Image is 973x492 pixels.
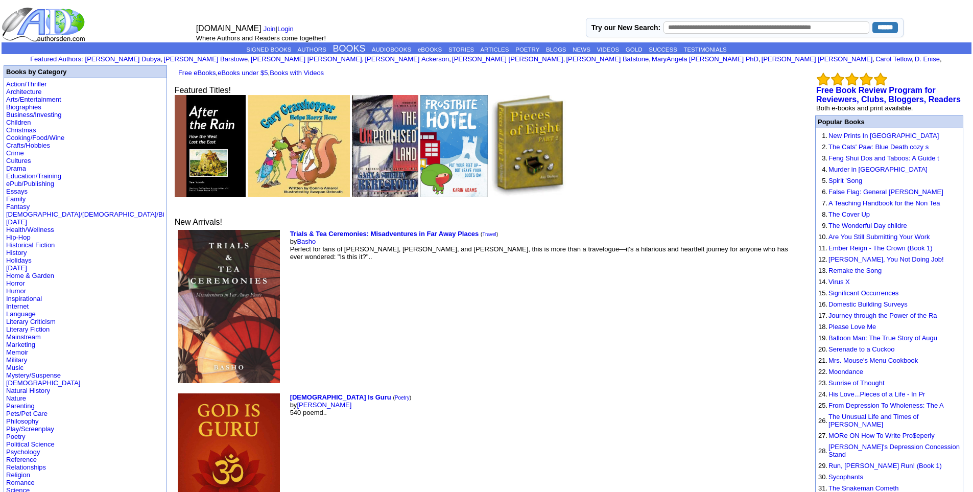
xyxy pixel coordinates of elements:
a: [PERSON_NAME] Ackerson [365,55,449,63]
a: Remake the Song [828,267,882,274]
font: 16. [818,300,827,308]
img: shim.gif [818,186,819,187]
font: 29. [818,462,827,470]
font: i [565,57,566,62]
a: Free Book Review Program for Reviewers, Clubs, Bloggers, Readers [816,86,961,104]
a: Literary Fiction [6,325,50,333]
img: 7243.jpg [175,95,246,197]
a: D. Enise [915,55,940,63]
a: Hip-Hop [6,233,31,241]
a: From Depression To Wholeness: The A [828,402,944,409]
a: Business/Investing [6,111,61,119]
font: 24. [818,390,827,398]
img: shim.gif [818,460,819,461]
a: Memoir [6,348,28,356]
a: [PERSON_NAME] Batstone [566,55,649,63]
a: Virus X [828,278,850,286]
a: Are You Still Submitting Your Work [828,233,930,241]
a: His Love...Pieces of a Life - In Pr [828,390,925,398]
a: Free Download - Corruption and Crime [175,190,246,199]
img: shim.gif [818,231,819,232]
img: shim.gif [818,310,819,311]
a: Run, [PERSON_NAME] Run! (Book 1) [828,462,942,470]
a: Mystery/Suspense [6,371,61,379]
a: Literary Criticism [6,318,56,325]
a: Internet [6,302,29,310]
a: SIGNED BOOKS [246,46,291,53]
a: Feng Shui Dos and Taboos: A Guide t [828,154,939,162]
a: SUCCESS [649,46,677,53]
a: Free eBooks [178,69,216,77]
a: [PERSON_NAME]'s Depression Concession Stand [828,443,960,458]
a: Sunrise of Thought [828,379,885,387]
a: New Prints In [GEOGRAPHIC_DATA] [828,132,939,139]
font: 14. [818,278,827,286]
a: [DEMOGRAPHIC_DATA] Is Guru [290,393,391,401]
a: ePub/Publishing [6,180,54,188]
a: The Wonderful Day childre [828,222,907,229]
a: Poetry [6,433,26,440]
img: shim.gif [818,366,819,367]
a: Humor [6,287,26,295]
a: Education/Training [6,172,61,180]
a: Marketing [6,341,35,348]
a: ARTICLES [480,46,509,53]
a: eBooks under $5 [218,69,268,77]
a: Crafts/Hobbies [6,142,50,149]
img: shim.gif [818,220,819,221]
font: 22. [818,368,827,376]
font: | [264,25,297,33]
a: History [6,249,27,256]
a: Journey through the Power of the Ra [828,312,937,319]
font: 7. [822,199,827,207]
a: A Teaching Handbook for the Non Tea [828,199,940,207]
a: GOLD [626,46,643,53]
a: Featured Authors [30,55,81,63]
img: bigemptystars.png [817,73,830,86]
img: bigemptystars.png [874,73,887,86]
a: Spirit 'Song [828,177,862,184]
a: Christmas [6,126,36,134]
font: i [942,57,943,62]
a: Serenade to a Cuckoo [828,345,894,353]
a: Reference [6,456,37,463]
a: Military [6,356,27,364]
img: shim.gif [818,400,819,401]
font: 17. [818,312,827,319]
a: POETRY [515,46,539,53]
font: by 540 poemd.. [290,393,411,416]
a: Architecture [6,88,41,96]
img: 69916.jpg [248,95,350,197]
a: Play/Screenplay [6,425,54,433]
font: 10. [818,233,827,241]
a: Moondance [828,368,863,376]
font: 27. [818,432,827,439]
img: 4062.jpg [490,95,567,197]
a: Historical Fiction [6,241,55,249]
font: 31. [818,484,827,492]
img: bigemptystars.png [831,73,844,86]
a: eBOOKS [418,46,442,53]
font: 25. [818,402,827,409]
font: 20. [818,345,827,353]
font: i [651,57,652,62]
a: False Flag: General [PERSON_NAME] [828,188,943,196]
font: [DOMAIN_NAME] [196,24,262,33]
font: 9. [822,222,827,229]
img: shim.gif [818,355,819,356]
a: Holidays [6,256,32,264]
a: Cooking/Food/Wine [6,134,64,142]
a: Inspirational [6,295,42,302]
a: [PERSON_NAME] [PERSON_NAME] [251,55,362,63]
font: 6. [822,188,827,196]
a: Trials & Tea Ceremonies: Misadventures in Far Away Places [290,230,479,238]
a: Ember Reign - The Crown (Book 1) [828,244,933,252]
img: shim.gif [818,441,819,442]
a: Sycophants [828,473,863,481]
